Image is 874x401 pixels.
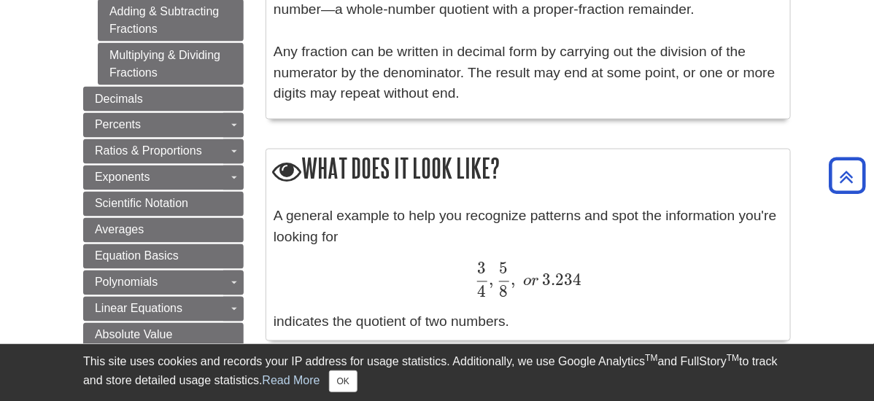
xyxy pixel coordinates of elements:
span: 5 [500,259,508,279]
span: Averages [95,224,144,236]
span: Equation Basics [95,250,179,262]
span: o [523,273,531,289]
a: Decimals [83,87,244,112]
a: Equation Basics [83,244,244,269]
span: Exponents [95,171,150,184]
a: Polynomials [83,270,244,295]
span: , [490,270,494,290]
a: Ratios & Proportions [83,139,244,164]
span: Linear Equations [95,303,182,315]
a: Linear Equations [83,297,244,322]
a: Percents [83,113,244,138]
span: 3 [478,259,487,279]
a: Scientific Notation [83,192,244,217]
span: Decimals [95,93,143,105]
a: Back to Top [824,166,870,185]
span: 8 [500,282,508,302]
div: This site uses cookies and records your IP address for usage statistics. Additionally, we use Goo... [83,353,791,392]
a: Absolute Value [83,323,244,348]
a: Read More [262,374,320,386]
a: Exponents [83,166,244,190]
a: Averages [83,218,244,243]
span: 4 [478,282,487,302]
span: Polynomials [95,276,158,289]
span: , [511,270,516,290]
span: Absolute Value [95,329,172,341]
sup: TM [727,353,739,363]
span: Ratios & Proportions [95,145,202,157]
h2: What does it look like? [266,149,790,191]
sup: TM [645,353,657,363]
button: Close [329,370,357,392]
span: 3.234 [543,270,582,290]
div: A general example to help you recognize patterns and spot the information you're looking for indi... [274,206,783,333]
span: Scientific Notation [95,198,188,210]
span: r [531,273,538,289]
span: Percents [95,119,141,131]
a: Multiplying & Dividing Fractions [98,43,244,85]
